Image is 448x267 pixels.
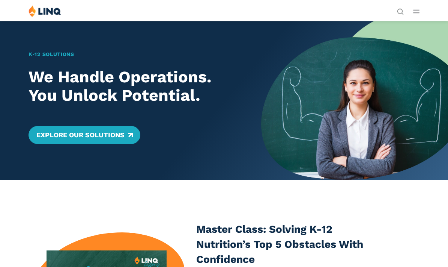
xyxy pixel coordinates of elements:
img: Home Banner [261,21,448,180]
a: Explore Our Solutions [29,126,140,144]
img: LINQ | K‑12 Software [29,5,61,17]
h2: We Handle Operations. You Unlock Potential. [29,68,243,105]
button: Open Search Bar [397,8,404,14]
nav: Utility Navigation [397,5,404,14]
h3: Master Class: Solving K-12 Nutrition’s Top 5 Obstacles With Confidence [196,222,386,267]
h1: K‑12 Solutions [29,50,243,58]
button: Open Main Menu [413,7,419,15]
